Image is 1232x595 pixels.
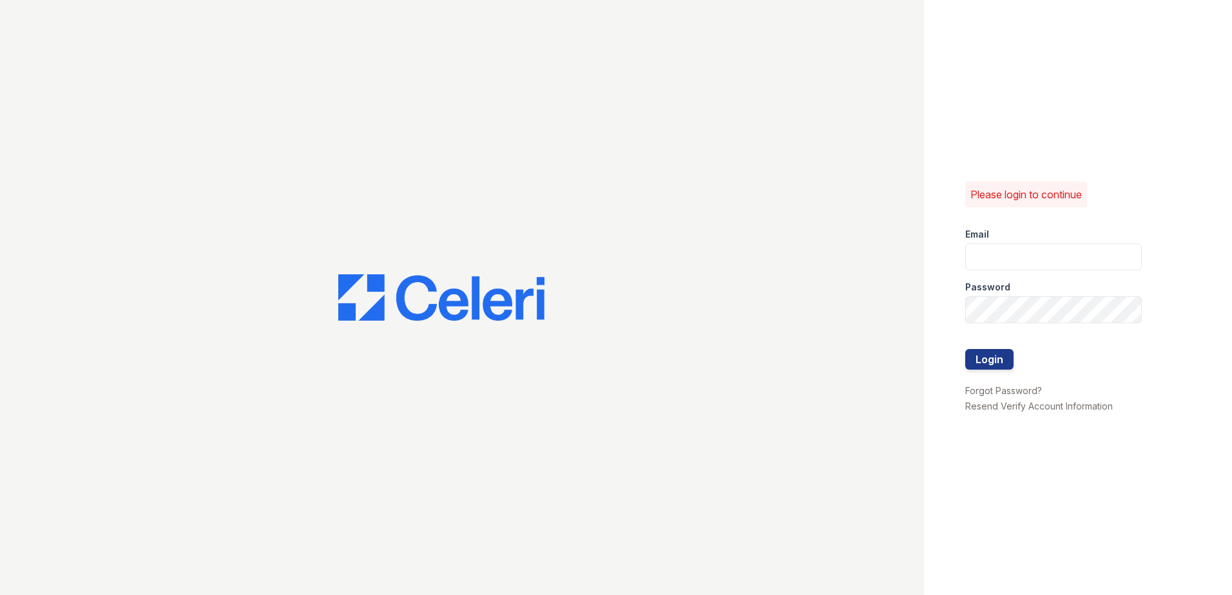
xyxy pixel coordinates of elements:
p: Please login to continue [970,187,1082,202]
img: CE_Logo_Blue-a8612792a0a2168367f1c8372b55b34899dd931a85d93a1a3d3e32e68fde9ad4.png [338,274,544,321]
a: Forgot Password? [965,385,1042,396]
label: Password [965,281,1010,294]
button: Login [965,349,1014,370]
label: Email [965,228,989,241]
a: Resend Verify Account Information [965,401,1113,411]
